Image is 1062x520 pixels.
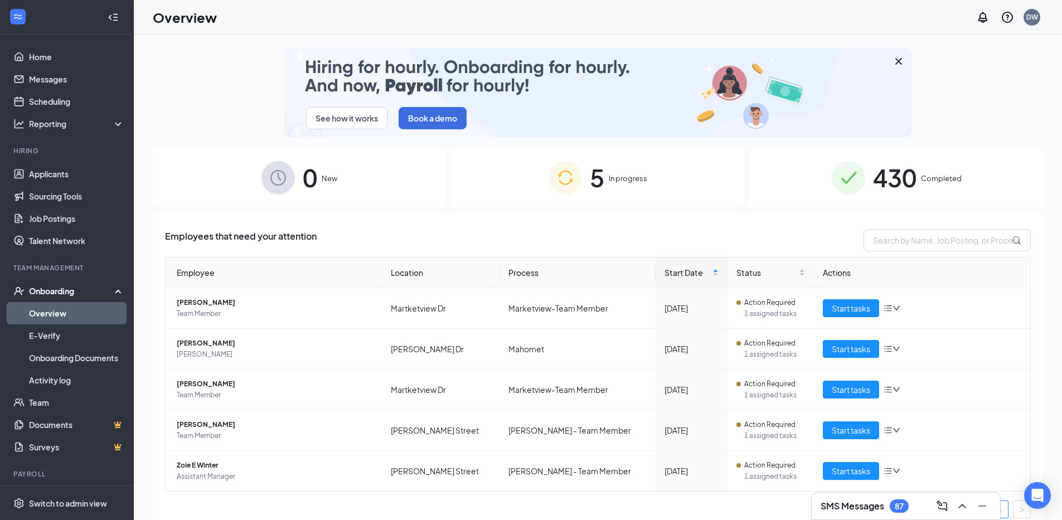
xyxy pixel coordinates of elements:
span: Team Member [177,308,373,319]
th: Actions [814,257,1030,288]
a: Sourcing Tools [29,185,124,207]
button: ComposeMessage [933,497,951,515]
button: Minimize [973,497,991,515]
span: right [1019,507,1025,513]
span: [PERSON_NAME] [177,419,373,430]
span: Zoie E Winter [177,460,373,471]
button: See how it works [306,107,387,129]
td: [PERSON_NAME] - Team Member [500,451,656,491]
span: 1 assigned tasks [744,308,806,319]
span: Action Required [744,297,796,308]
a: E-Verify [29,324,124,347]
a: Talent Network [29,230,124,252]
div: [DATE] [665,302,719,314]
div: [DATE] [665,465,719,477]
a: DocumentsCrown [29,414,124,436]
td: [PERSON_NAME] - Team Member [500,410,656,451]
div: 87 [895,502,904,511]
svg: Analysis [13,118,25,129]
span: Status [736,266,797,279]
input: Search by Name, Job Posting, or Process [864,229,1031,251]
td: [PERSON_NAME] Dr [382,329,500,370]
td: Marketview-Team Member [500,288,656,329]
td: Mahomet [500,329,656,370]
svg: Cross [892,55,905,68]
td: [PERSON_NAME] Street [382,451,500,491]
td: Martketview Dr [382,288,500,329]
th: Process [500,257,656,288]
svg: UserCheck [13,285,25,297]
span: down [893,426,900,434]
span: 1 assigned tasks [744,349,806,360]
div: [DATE] [665,383,719,396]
a: Activity log [29,369,124,391]
span: [PERSON_NAME] [177,338,373,349]
span: Completed [921,173,962,184]
a: Job Postings [29,207,124,230]
button: Start tasks [823,381,879,398]
span: 0 [303,158,317,197]
span: bars [884,344,893,353]
svg: QuestionInfo [1001,11,1014,24]
button: Start tasks [823,340,879,358]
button: Start tasks [823,299,879,317]
span: [PERSON_NAME] [177,378,373,390]
h1: Overview [153,8,217,27]
span: Start tasks [832,465,870,477]
div: [DATE] [665,424,719,436]
span: down [893,345,900,353]
div: Open Intercom Messenger [1024,482,1051,509]
span: [PERSON_NAME] [177,349,373,360]
a: Applicants [29,163,124,185]
span: Assistant Manager [177,471,373,482]
td: Marketview-Team Member [500,370,656,410]
span: Start tasks [832,383,870,396]
span: 1 assigned tasks [744,390,806,401]
span: bars [884,304,893,313]
span: Team Member [177,430,373,441]
span: down [893,304,900,312]
svg: WorkstreamLogo [12,11,23,22]
span: 5 [590,158,604,197]
div: [DATE] [665,343,719,355]
td: Martketview Dr [382,370,500,410]
svg: Settings [13,498,25,509]
span: Action Required [744,338,796,349]
button: Book a demo [399,107,467,129]
div: Hiring [13,146,122,155]
span: bars [884,426,893,435]
a: Home [29,46,124,68]
span: New [322,173,337,184]
span: down [893,386,900,393]
div: Switch to admin view [29,498,107,509]
td: [PERSON_NAME] Street [382,410,500,451]
a: SurveysCrown [29,436,124,458]
span: Employees that need your attention [165,229,317,251]
a: Overview [29,302,124,324]
span: Action Required [744,419,796,430]
span: Start tasks [832,343,870,355]
button: Start tasks [823,462,879,480]
span: Start tasks [832,424,870,436]
button: Start tasks [823,421,879,439]
svg: Minimize [976,499,989,513]
th: Status [728,257,814,288]
span: 430 [873,158,916,197]
div: Team Management [13,263,122,273]
span: 1 assigned tasks [744,430,806,441]
th: Location [382,257,500,288]
li: Next Page [1013,500,1031,518]
span: Action Required [744,460,796,471]
button: right [1013,500,1031,518]
a: Scheduling [29,90,124,113]
span: Action Required [744,378,796,390]
span: down [893,467,900,475]
span: Team Member [177,390,373,401]
div: Onboarding [29,285,115,297]
div: DW [1026,12,1038,22]
div: Payroll [13,469,122,479]
span: In progress [609,173,647,184]
a: Messages [29,68,124,90]
span: bars [884,385,893,394]
svg: Notifications [976,11,990,24]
